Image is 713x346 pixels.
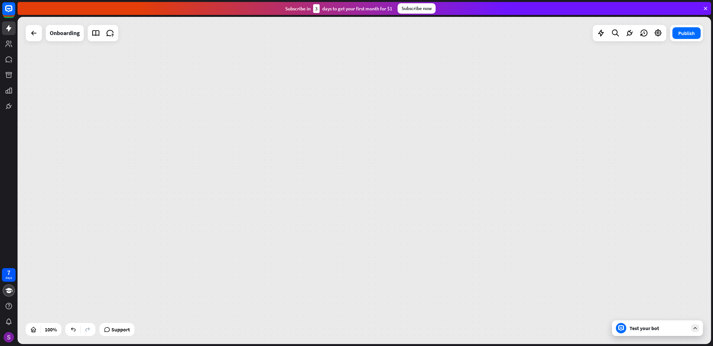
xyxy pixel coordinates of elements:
div: Subscribe now [398,3,436,14]
div: Subscribe in days to get your first month for $1 [285,4,392,13]
div: days [6,276,12,280]
div: 7 [7,270,10,276]
div: 3 [313,4,320,13]
a: 7 days [2,268,16,282]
